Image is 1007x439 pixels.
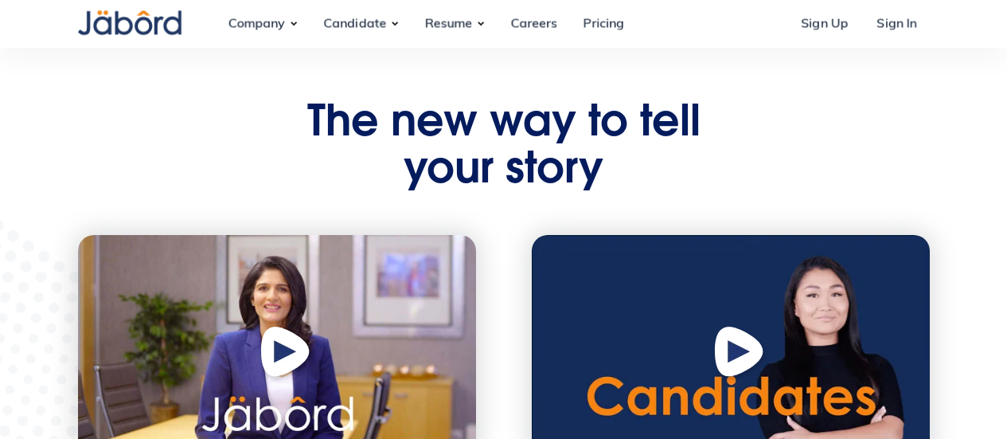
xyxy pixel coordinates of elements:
div: Resume [412,2,485,45]
a: Sign In [864,2,929,45]
div: Candidate [310,2,399,45]
img: Play Button [711,324,771,386]
img: Jabord [78,10,181,35]
div: Company [215,2,298,45]
a: Pricing [570,2,637,45]
a: Careers [498,2,570,45]
a: Sign Up [788,2,861,45]
img: Play Button [257,324,318,386]
h1: The new way to tell your story [285,102,723,197]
